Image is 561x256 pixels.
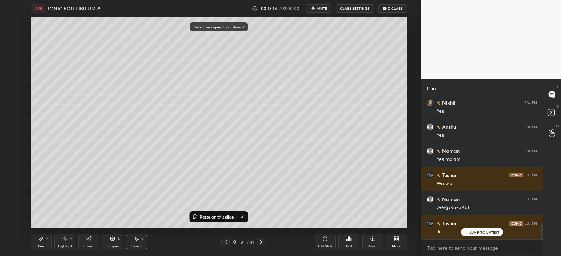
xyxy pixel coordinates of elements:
[427,123,434,130] img: default.png
[469,230,500,234] p: JUMP TO LATEST
[556,104,559,109] p: D
[437,101,441,105] img: no-rating-badge.077c3623.svg
[441,123,456,130] h6: Anshu
[437,222,441,226] img: no-rating-badge.077c3623.svg
[200,214,234,220] p: Paste on this slide
[437,228,537,235] div: Ji
[427,172,434,179] img: 2af79c22e7a74692bc546f67afda0619.jpg
[509,173,523,177] img: iconic-dark.1390631f.png
[421,98,543,239] div: grid
[427,99,434,106] img: 25c3b219fc0747c7b3737d88585f995d.jpg
[83,244,94,248] div: Eraser
[557,84,559,90] p: T
[437,156,537,163] div: Yes ma'am
[525,197,537,201] div: 3:35 PM
[142,237,144,240] div: S
[38,244,44,248] div: Pen
[421,79,444,98] p: Chat
[246,240,249,244] div: /
[70,237,72,240] div: H
[317,6,327,11] span: mute
[306,4,331,13] button: mute
[525,125,537,129] div: 3:34 PM
[525,173,537,177] div: 3:35 PM
[437,180,537,187] div: Wa wb
[194,25,244,29] p: Selection copied to clipboard
[48,5,100,12] h4: IONIC EQUILIBRIUM-8
[427,196,434,203] img: default.png
[346,244,352,248] div: Poll
[368,244,377,248] div: Zoom
[238,240,245,244] div: 3
[556,123,559,129] p: G
[427,220,434,227] img: 2af79c22e7a74692bc546f67afda0619.jpg
[441,220,457,227] h6: Tushar
[378,4,407,13] button: End Class
[437,149,441,153] img: no-rating-badge.077c3623.svg
[441,99,455,106] h6: Nikhil
[437,204,537,211] div: 7+½(pKa-pKb)
[441,171,457,179] h6: Tushar
[525,221,537,226] div: 3:35 PM
[437,125,441,129] img: no-rating-badge.077c3623.svg
[437,173,441,177] img: no-rating-badge.077c3623.svg
[441,147,460,155] h6: Naman
[250,239,254,245] div: 41
[392,244,401,248] div: More
[31,4,45,13] div: LIVE
[437,198,441,201] img: no-rating-badge.077c3623.svg
[46,237,48,240] div: P
[58,244,72,248] div: Highlight
[107,244,119,248] div: Shapes
[509,221,523,226] img: iconic-dark.1390631f.png
[191,213,235,221] button: Paste on this slide
[118,237,120,240] div: L
[525,149,537,153] div: 3:34 PM
[525,101,537,105] div: 3:34 PM
[437,132,537,139] div: Yes
[427,148,434,155] img: default.png
[131,244,142,248] div: Select
[437,108,537,115] div: Yes
[336,4,374,13] button: CLASS SETTINGS
[317,244,333,248] div: Add Slide
[441,195,460,203] h6: Naman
